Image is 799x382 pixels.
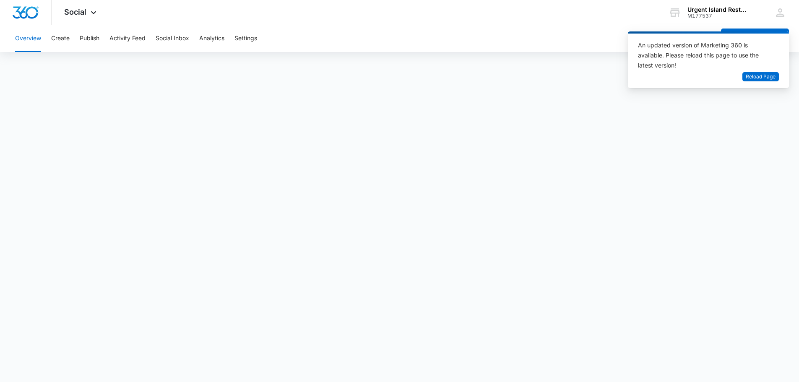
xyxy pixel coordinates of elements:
span: Social [64,8,86,16]
div: account name [687,6,749,13]
button: Publish [80,25,99,52]
span: Reload Page [746,73,776,81]
div: An updated version of Marketing 360 is available. Please reload this page to use the latest version! [638,40,769,70]
button: Create a Post [721,29,789,49]
button: Settings [234,25,257,52]
button: Overview [15,25,41,52]
button: Create [51,25,70,52]
button: Activity Feed [109,25,146,52]
button: Reload Page [742,72,779,82]
button: Social Inbox [156,25,189,52]
div: account id [687,13,749,19]
button: Analytics [199,25,224,52]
